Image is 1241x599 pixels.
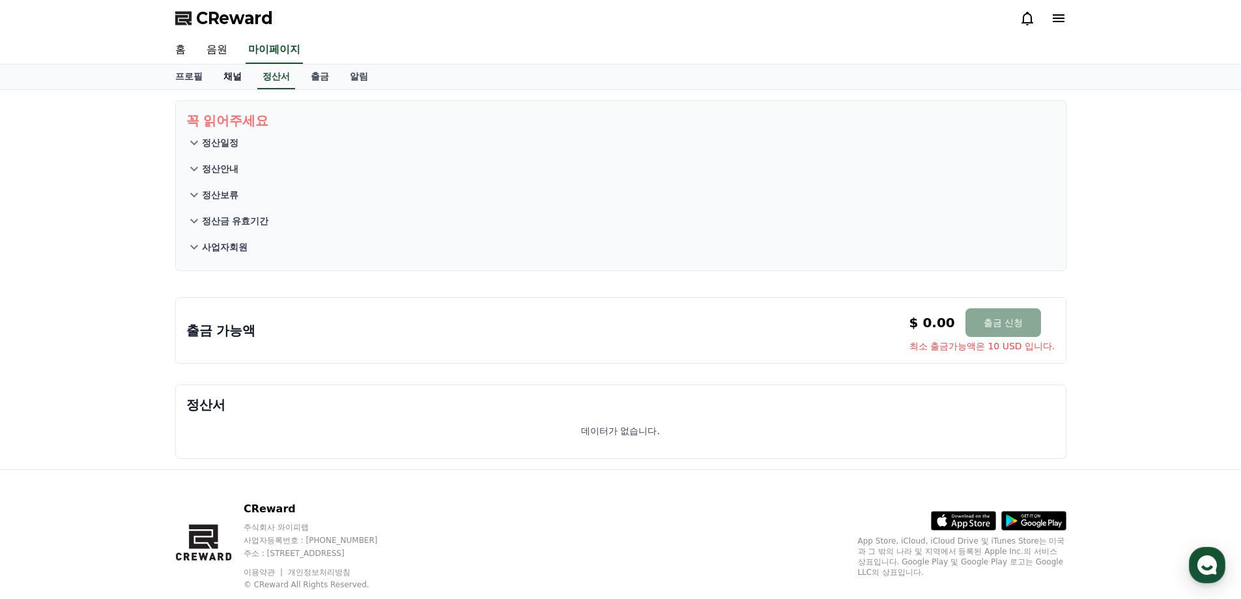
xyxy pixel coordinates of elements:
[244,548,403,559] p: 주소 : [STREET_ADDRESS]
[965,308,1041,337] button: 출금 신청
[186,234,1055,260] button: 사업자회원
[196,8,273,29] span: CReward
[202,136,238,149] p: 정산일정
[202,241,248,254] p: 사업자회원
[202,214,269,227] p: 정산금 유효기간
[186,111,1055,130] p: 꼭 읽어주세요
[213,65,252,89] a: 채널
[196,37,238,64] a: 음원
[244,522,403,533] p: 주식회사 와이피랩
[339,65,378,89] a: 알림
[86,413,168,446] a: 대화
[244,568,285,577] a: 이용약관
[246,37,303,64] a: 마이페이지
[909,314,955,332] p: $ 0.00
[288,568,350,577] a: 개인정보처리방침
[201,433,217,443] span: 설정
[186,396,1055,414] p: 정산서
[4,413,86,446] a: 홈
[909,340,1055,353] span: 최소 출금가능액은 10 USD 입니다.
[186,208,1055,234] button: 정산금 유효기간
[186,182,1055,208] button: 정산보류
[202,188,238,201] p: 정산보류
[186,321,256,340] p: 출금 가능액
[168,413,250,446] a: 설정
[581,424,660,437] p: 데이터가 없습니다.
[186,156,1055,182] button: 정산안내
[41,433,49,443] span: 홈
[300,65,339,89] a: 출금
[858,536,1066,577] p: App Store, iCloud, iCloud Drive 및 iTunes Store는 미국과 그 밖의 나라 및 지역에서 등록된 Apple Inc.의 서비스 상표입니다. Goo...
[244,501,403,517] p: CReward
[165,37,196,64] a: 홈
[165,65,213,89] a: 프로필
[244,535,403,546] p: 사업자등록번호 : [PHONE_NUMBER]
[186,130,1055,156] button: 정산일정
[175,8,273,29] a: CReward
[202,162,238,175] p: 정산안내
[257,65,295,89] a: 정산서
[119,433,135,444] span: 대화
[244,579,403,590] p: © CReward All Rights Reserved.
